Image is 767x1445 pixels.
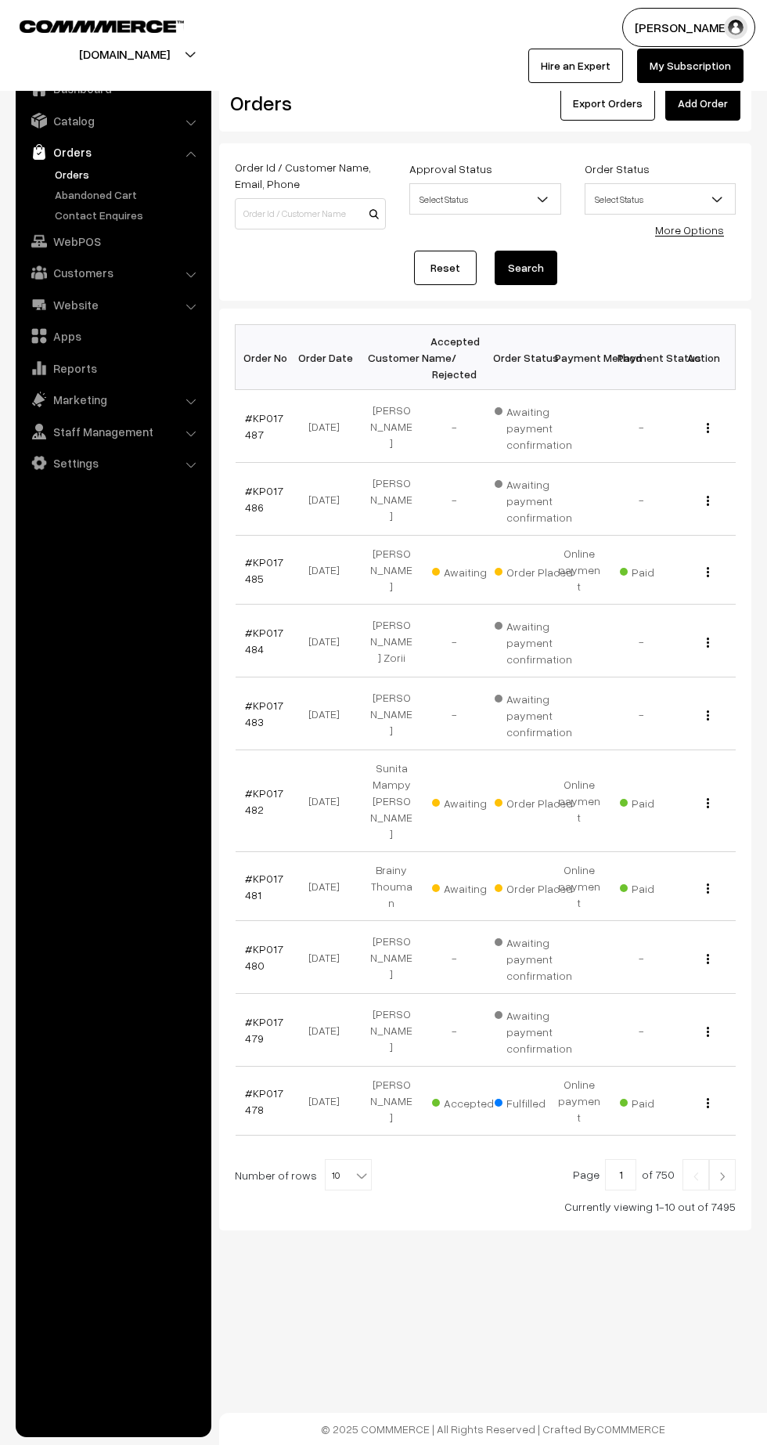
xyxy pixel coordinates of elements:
[707,954,709,964] img: Menu
[495,1003,573,1057] span: Awaiting payment confirmation
[236,325,298,390] th: Order No
[560,86,655,121] button: Export Orders
[297,994,360,1067] td: [DATE]
[245,411,283,441] a: #KP017487
[495,472,573,526] span: Awaiting payment confirmation
[360,750,423,852] td: Sunita Mampy [PERSON_NAME]
[360,1067,423,1136] td: [PERSON_NAME]
[622,8,755,47] button: [PERSON_NAME]
[360,390,423,463] td: [PERSON_NAME]
[485,325,548,390] th: Order Status
[432,791,510,811] span: Awaiting
[585,161,650,177] label: Order Status
[423,463,485,536] td: -
[20,107,206,135] a: Catalog
[495,791,573,811] span: Order Placed
[707,567,709,577] img: Menu
[610,325,673,390] th: Payment Status
[585,186,735,213] span: Select Status
[665,86,740,121] a: Add Order
[360,677,423,750] td: [PERSON_NAME]
[24,34,225,74] button: [DOMAIN_NAME]
[707,496,709,506] img: Menu
[495,876,573,897] span: Order Placed
[297,750,360,852] td: [DATE]
[495,560,573,580] span: Order Placed
[423,677,485,750] td: -
[360,536,423,605] td: [PERSON_NAME]
[20,322,206,350] a: Apps
[707,710,709,721] img: Menu
[235,159,386,192] label: Order Id / Customer Name, Email, Phone
[245,555,283,585] a: #KP017485
[548,750,610,852] td: Online payment
[495,251,557,285] button: Search
[297,605,360,677] td: [DATE]
[637,49,744,83] a: My Subscription
[573,1168,600,1181] span: Page
[20,227,206,255] a: WebPOS
[423,921,485,994] td: -
[707,883,709,894] img: Menu
[245,699,283,728] a: #KP017483
[20,354,206,382] a: Reports
[610,605,673,677] td: -
[360,605,423,677] td: [PERSON_NAME] Zorii
[548,325,610,390] th: Payment Method
[235,198,386,229] input: Order Id / Customer Name / Customer Email / Customer Phone
[620,1091,698,1111] span: Paid
[423,605,485,677] td: -
[495,614,573,667] span: Awaiting payment confirmation
[585,183,736,215] span: Select Status
[297,677,360,750] td: [DATE]
[528,49,623,83] a: Hire an Expert
[235,1198,736,1215] div: Currently viewing 1-10 out of 7495
[423,390,485,463] td: -
[360,852,423,921] td: Brainy Thouman
[610,921,673,994] td: -
[548,852,610,921] td: Online payment
[51,186,206,203] a: Abandoned Cart
[360,325,423,390] th: Customer Name
[548,1067,610,1136] td: Online payment
[432,876,510,897] span: Awaiting
[297,852,360,921] td: [DATE]
[51,166,206,182] a: Orders
[673,325,736,390] th: Action
[707,1098,709,1108] img: Menu
[610,390,673,463] td: -
[610,463,673,536] td: -
[297,390,360,463] td: [DATE]
[495,399,573,453] span: Awaiting payment confirmation
[245,626,283,656] a: #KP017484
[325,1159,372,1190] span: 10
[20,20,184,32] img: COMMMERCE
[245,872,283,901] a: #KP017481
[245,1086,283,1116] a: #KP017478
[230,91,384,115] h2: Orders
[245,484,283,514] a: #KP017486
[410,186,560,213] span: Select Status
[235,1167,317,1183] span: Number of rows
[20,417,206,446] a: Staff Management
[432,1091,510,1111] span: Accepted
[326,1160,371,1191] span: 10
[245,942,283,972] a: #KP017480
[432,560,510,580] span: Awaiting
[20,449,206,477] a: Settings
[610,677,673,750] td: -
[642,1168,675,1181] span: of 750
[219,1413,767,1445] footer: © 2025 COMMMERCE | All Rights Reserved | Crafted By
[423,994,485,1067] td: -
[707,798,709,808] img: Menu
[715,1172,729,1181] img: Right
[409,183,560,215] span: Select Status
[655,223,724,237] a: More Options
[548,536,610,605] td: Online payment
[245,786,283,816] a: #KP017482
[20,291,206,319] a: Website
[360,994,423,1067] td: [PERSON_NAME]
[360,921,423,994] td: [PERSON_NAME]
[20,138,206,166] a: Orders
[707,423,709,433] img: Menu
